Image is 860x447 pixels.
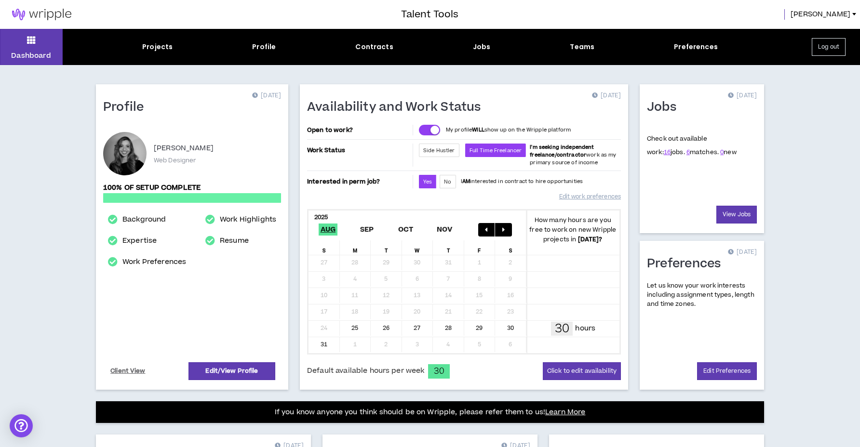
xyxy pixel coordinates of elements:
a: 0 [720,148,724,157]
span: Sep [358,223,376,236]
span: jobs. [664,148,685,157]
h1: Profile [103,100,151,115]
b: [DATE] ? [578,235,603,244]
span: Aug [319,223,338,236]
p: My profile show up on the Wripple platform [446,126,571,134]
p: [DATE] [252,91,281,101]
span: new [720,148,737,157]
strong: AM [462,178,470,185]
b: I'm seeking independent freelance/contractor [530,144,594,158]
a: Background [122,214,166,225]
div: T [433,240,464,255]
div: S [309,240,340,255]
span: Oct [396,223,416,236]
a: Edit/View Profile [188,362,275,380]
a: Edit work preferences [559,188,621,205]
strong: WILL [472,126,484,133]
span: matches. [686,148,719,157]
span: Side Hustler [423,147,455,154]
div: Jobs [473,42,491,52]
div: Profile [252,42,276,52]
h1: Jobs [647,100,684,115]
p: How many hours are you free to work on new Wripple projects in [526,215,620,244]
a: Client View [109,363,147,380]
div: Karla V. [103,132,147,175]
a: Work Highlights [220,214,276,225]
span: Yes [423,178,432,185]
p: I interested in contract to hire opportunities [461,178,583,185]
div: Projects [142,42,173,52]
p: Open to work? [307,126,411,134]
p: [DATE] [728,248,757,257]
p: 100% of setup complete [103,183,281,193]
div: Teams [570,42,594,52]
button: Log out [812,38,846,56]
p: Interested in perm job? [307,175,411,188]
p: Work Status [307,144,411,157]
a: Resume [220,235,249,247]
a: 6 [686,148,690,157]
div: T [371,240,402,255]
div: W [402,240,433,255]
button: Click to edit availability [543,362,621,380]
p: [DATE] [728,91,757,101]
h1: Availability and Work Status [307,100,488,115]
p: Check out available work: [647,134,737,157]
span: Default available hours per week [307,366,424,376]
p: [PERSON_NAME] [154,143,214,154]
a: Expertise [122,235,157,247]
span: No [444,178,451,185]
div: M [340,240,371,255]
h1: Preferences [647,256,728,272]
a: 16 [664,148,671,157]
p: hours [575,323,595,334]
a: Edit Preferences [697,362,757,380]
p: Web Designer [154,156,196,165]
a: View Jobs [716,206,757,223]
a: Learn More [545,407,585,417]
p: Dashboard [11,51,51,61]
span: [PERSON_NAME] [791,9,850,20]
p: If you know anyone you think should be on Wripple, please refer them to us! [275,407,586,418]
p: Let us know your work interests including assignment types, length and time zones. [647,281,757,309]
div: Preferences [674,42,718,52]
span: Nov [435,223,455,236]
div: S [495,240,526,255]
b: 2025 [314,213,328,222]
div: Open Intercom Messenger [10,414,33,437]
p: [DATE] [592,91,621,101]
span: work as my primary source of income [530,144,616,166]
a: Work Preferences [122,256,186,268]
h3: Talent Tools [401,7,458,22]
div: Contracts [355,42,393,52]
div: F [464,240,496,255]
